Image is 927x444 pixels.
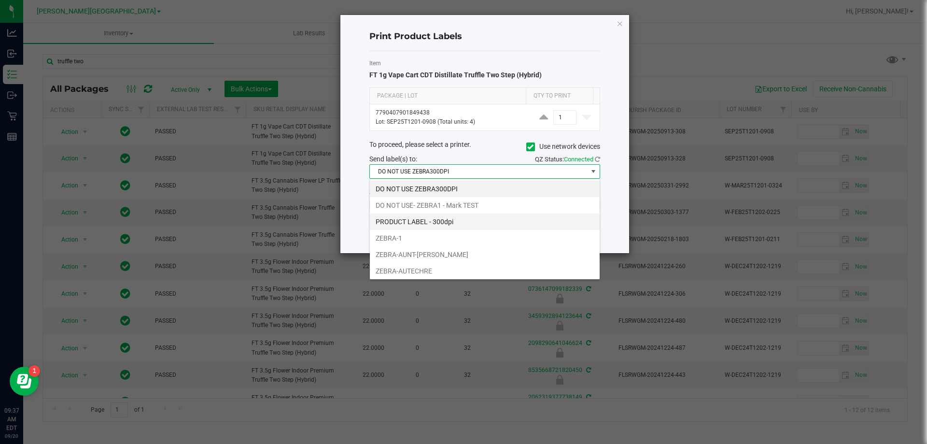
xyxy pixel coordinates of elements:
span: DO NOT USE ZEBRA300DPI [370,165,588,178]
p: 7790407901849438 [376,108,525,117]
li: ZEBRA-AUTECHRE [370,263,600,279]
li: DO NOT USE- ZEBRA1 - Mark TEST [370,197,600,214]
span: Send label(s) to: [369,155,417,163]
span: Connected [564,156,593,163]
div: Select a label template. [362,187,607,198]
iframe: Resource center unread badge [28,365,40,377]
li: PRODUCT LABEL - 300dpi [370,214,600,230]
li: ZEBRA-AUNT-[PERSON_NAME] [370,246,600,263]
li: DO NOT USE ZEBRA300DPI [370,181,600,197]
div: To proceed, please select a printer. [362,140,607,154]
th: Package | Lot [370,88,526,104]
label: Item [369,59,600,68]
li: ZEBRA-1 [370,230,600,246]
p: Lot: SEP25T1201-0908 (Total units: 4) [376,117,525,127]
label: Use network devices [526,142,600,152]
h4: Print Product Labels [369,30,600,43]
th: Qty to Print [526,88,593,104]
iframe: Resource center [10,367,39,396]
span: QZ Status: [535,156,600,163]
span: FT 1g Vape Cart CDT Distillate Truffle Two Step (Hybrid) [369,71,542,79]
